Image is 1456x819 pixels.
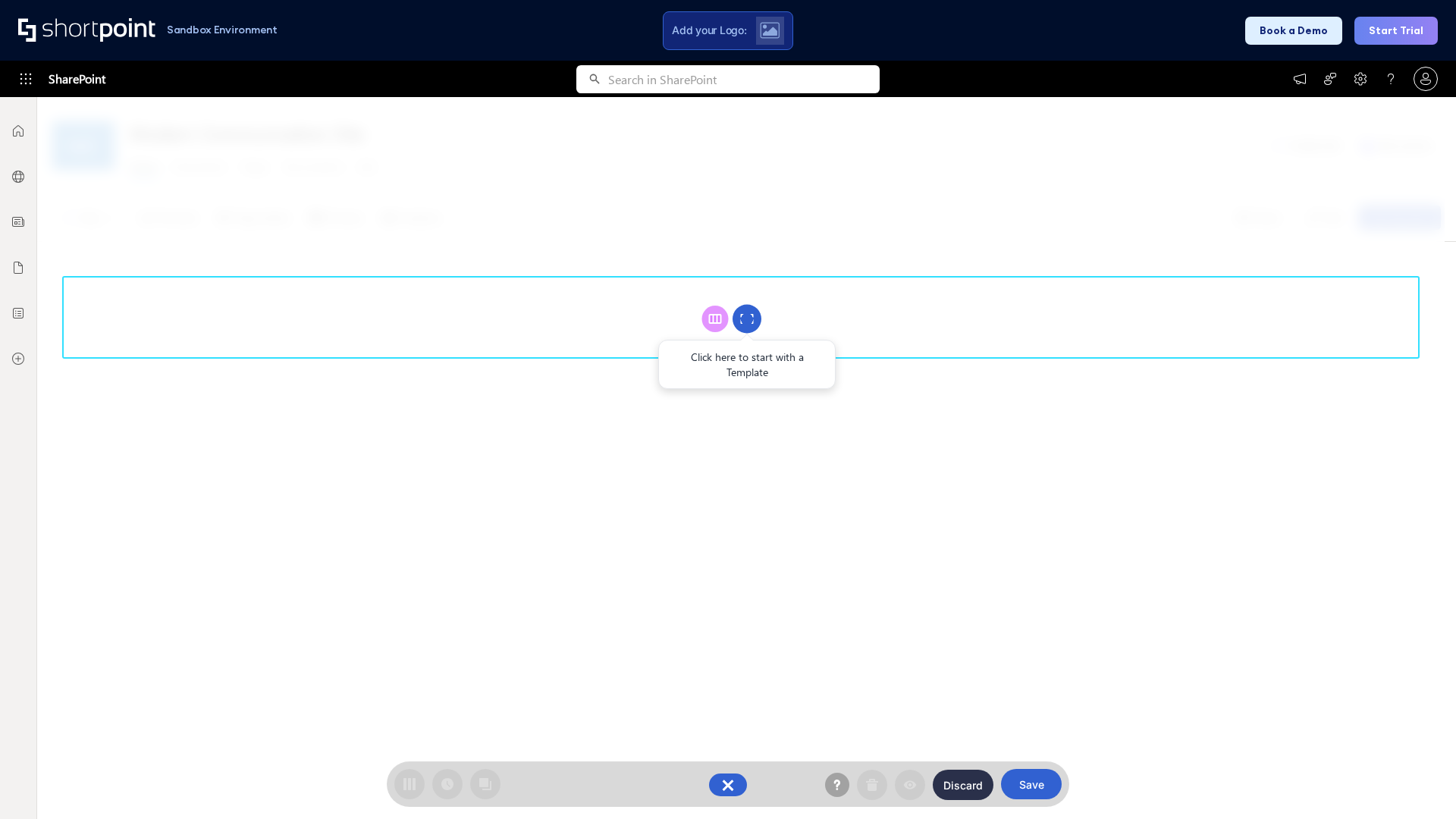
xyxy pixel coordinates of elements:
[1001,769,1062,799] button: Save
[1354,17,1438,45] button: Start Trial
[760,22,780,39] img: Upload logo
[672,24,746,37] span: Add your Logo:
[608,65,880,93] input: Search in SharePoint
[1245,17,1342,45] button: Book a Demo
[933,770,993,800] button: Discard
[1183,643,1456,819] iframe: Chat Widget
[167,26,278,34] h1: Sandbox Environment
[49,61,105,97] span: SharePoint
